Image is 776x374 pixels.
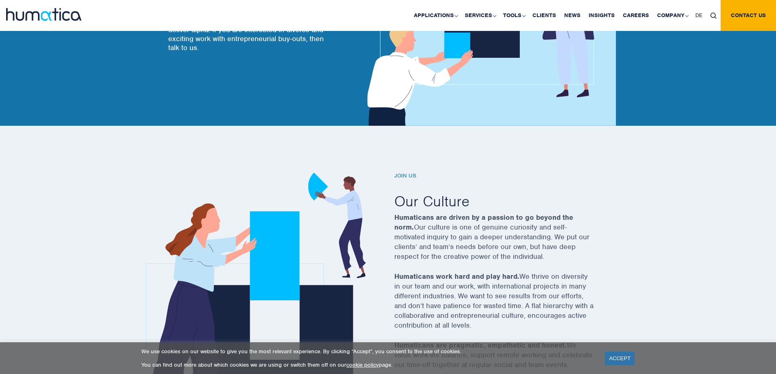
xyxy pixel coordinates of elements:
strong: Humaticans work hard and play hard. [394,272,519,281]
h2: Our Culture [394,192,614,210]
img: logo [6,8,81,21]
strong: Humaticans are driven by a passion to go beyond the norm. [394,213,573,232]
p: You can find out more about which cookies we are using or switch them off on our page. [141,361,595,368]
a: cookie policy [346,361,379,368]
span: DE [695,12,702,19]
p: We use cookies on our website to give you the most relevant experience. By clicking “Accept”, you... [141,348,595,355]
h6: Join us [394,173,614,179]
a: ACCEPT [605,352,635,365]
img: search_icon [710,13,717,19]
p: We thrive on diversity in our team and our work, with international projects in many different in... [394,271,614,340]
p: Our culture is one of genuine curiosity and self-motivated inquiry to gain a deeper understanding... [394,212,614,271]
strong: Humaticans are pragmatic, empathetic and honest. [394,341,567,350]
